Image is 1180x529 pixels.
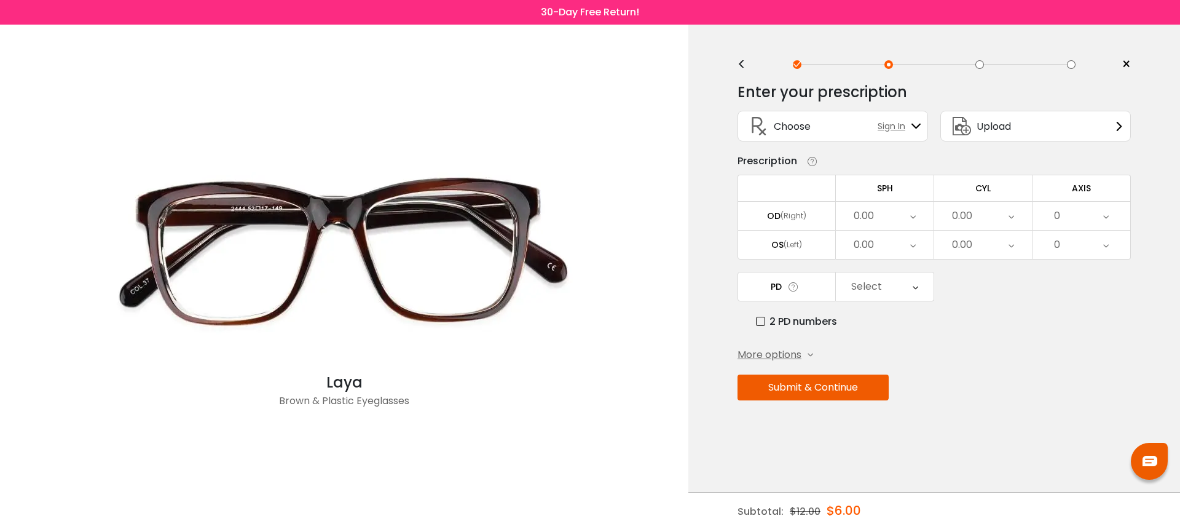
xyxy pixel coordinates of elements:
div: 0.00 [952,233,972,257]
div: (Right) [781,210,806,221]
img: chat [1143,456,1157,466]
span: Choose [774,119,811,134]
span: Upload [977,119,1011,134]
td: PD [737,272,836,301]
td: AXIS [1032,175,1131,201]
div: 0.00 [854,204,874,228]
div: Select [851,274,882,299]
button: Submit & Continue [737,375,889,400]
span: Sign In [878,120,911,133]
div: OD [767,210,781,221]
td: CYL [934,175,1032,201]
div: OS [771,239,784,250]
div: 0.00 [952,204,972,228]
span: × [1122,55,1131,74]
div: (Left) [784,239,802,250]
label: 2 PD numbers [756,314,837,329]
div: < [737,60,756,70]
div: 0 [1054,233,1060,257]
div: 0.00 [854,233,874,257]
div: Enter your prescription [737,80,907,105]
a: × [1112,55,1131,74]
div: 0 [1054,204,1060,228]
td: SPH [836,175,934,201]
span: More options [737,348,801,362]
img: Brown Laya - Plastic Eyeglasses [98,125,590,372]
div: Prescription [737,154,797,169]
div: $6.00 [827,493,861,528]
div: Laya [98,372,590,394]
div: Brown & Plastic Eyeglasses [98,394,590,418]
